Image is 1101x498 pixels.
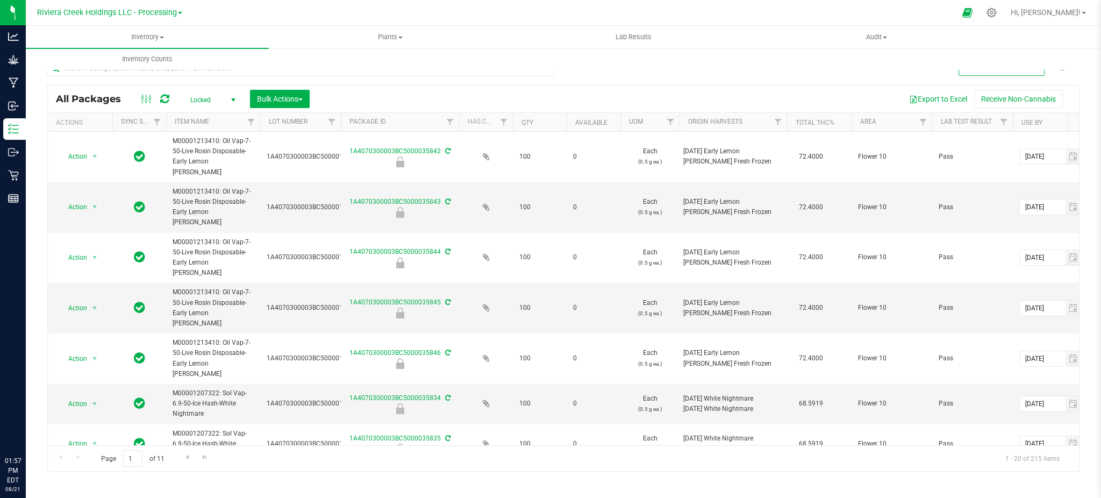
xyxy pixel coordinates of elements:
[627,444,673,454] p: (0.5 g ea.)
[1066,351,1081,366] span: select
[134,200,145,215] span: In Sync
[627,348,673,368] span: Each
[995,113,1013,131] a: Filter
[339,444,461,454] div: Final Check Lock
[180,450,196,465] a: Go to the next page
[148,113,166,131] a: Filter
[444,394,451,402] span: Sync from Compliance System
[323,113,341,131] a: Filter
[1066,149,1081,164] span: select
[173,287,254,329] span: M00001213410: Oil Vap-7-50-Live Rosin Disposable-Early Lemon [PERSON_NAME]
[796,119,834,126] a: Total THC%
[339,403,461,414] div: Final Check Lock
[1021,119,1042,126] a: Use By
[8,77,19,88] inline-svg: Manufacturing
[339,156,461,167] div: Final Check Lock
[627,258,673,268] p: (0.5 g ea.)
[250,90,310,108] button: Bulk Actions
[349,248,441,255] a: 1A4070300003BC5000035844
[59,301,88,316] span: Action
[444,435,451,442] span: Sync from Compliance System
[173,429,254,460] span: M00001207322: Sol Vap-6.9-50-Ice Hash-White Nightmare
[985,8,998,18] div: Manage settings
[858,202,926,212] span: Flower 10
[8,147,19,158] inline-svg: Outbound
[349,298,441,306] a: 1A4070300003BC5000035845
[8,170,19,181] inline-svg: Retail
[755,32,997,42] span: Audit
[197,450,213,465] a: Go to the last page
[627,197,673,217] span: Each
[627,308,673,318] p: (0.5 g ea.)
[88,200,102,215] span: select
[939,353,1006,364] span: Pass
[26,32,269,42] span: Inventory
[59,250,88,265] span: Action
[8,124,19,134] inline-svg: Inventory
[974,90,1063,108] button: Receive Non-Cannabis
[939,439,1006,449] span: Pass
[8,54,19,65] inline-svg: Grow
[1066,250,1081,265] span: select
[627,146,673,167] span: Each
[349,435,441,442] a: 1A4070300003BC5000035835
[688,118,742,125] a: Origin Harvests
[769,113,787,131] a: Filter
[662,113,680,131] a: Filter
[902,90,974,108] button: Export to Excel
[573,353,614,364] span: 0
[955,2,980,23] span: Open Ecommerce Menu
[495,113,513,131] a: Filter
[941,118,992,125] a: Lab Test Result
[939,399,1006,409] span: Pass
[627,394,673,414] span: Each
[88,301,102,316] span: select
[267,353,358,364] span: 1A4070300003BC5000015952
[627,359,673,369] p: (0.5 g ea.)
[134,300,145,315] span: In Sync
[683,433,784,444] div: [DATE] White Nightmare
[573,303,614,313] span: 0
[134,149,145,164] span: In Sync
[755,26,998,48] a: Audit
[444,248,451,255] span: Sync from Compliance System
[88,250,102,265] span: select
[573,152,614,162] span: 0
[858,252,926,262] span: Flower 10
[37,8,177,17] span: Riviera Creek Holdings LLC - Processing
[267,252,358,262] span: 1A4070300003BC5000015952
[1066,396,1081,411] span: select
[860,118,876,125] a: Area
[793,351,828,366] span: 72.4000
[573,202,614,212] span: 0
[173,237,254,279] span: M00001213410: Oil Vap-7-50-Live Rosin Disposable-Early Lemon [PERSON_NAME]
[1066,436,1081,451] span: select
[88,396,102,411] span: select
[59,149,88,164] span: Action
[108,54,187,64] span: Inventory Counts
[56,119,108,126] div: Actions
[459,113,513,132] th: Has COA
[349,349,441,357] a: 1A4070300003BC5000035846
[269,32,511,42] span: Plants
[939,152,1006,162] span: Pass
[793,149,828,165] span: 72.4000
[444,198,451,205] span: Sync from Compliance System
[56,93,132,105] span: All Packages
[88,351,102,366] span: select
[683,247,784,268] div: [DATE] Early Lemon [PERSON_NAME] Fresh Frozen
[88,149,102,164] span: select
[1066,200,1081,215] span: select
[519,439,560,449] span: 100
[59,200,88,215] span: Action
[519,202,560,212] span: 100
[349,147,441,155] a: 1A4070300003BC5000035842
[627,207,673,217] p: (0.5 g ea.)
[575,119,607,126] a: Available
[134,436,145,451] span: In Sync
[349,394,441,402] a: 1A4070300003BC5000035834
[914,113,932,131] a: Filter
[683,197,784,217] div: [DATE] Early Lemon [PERSON_NAME] Fresh Frozen
[793,396,828,411] span: 68.5919
[683,444,784,454] div: [DATE] White Nightmare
